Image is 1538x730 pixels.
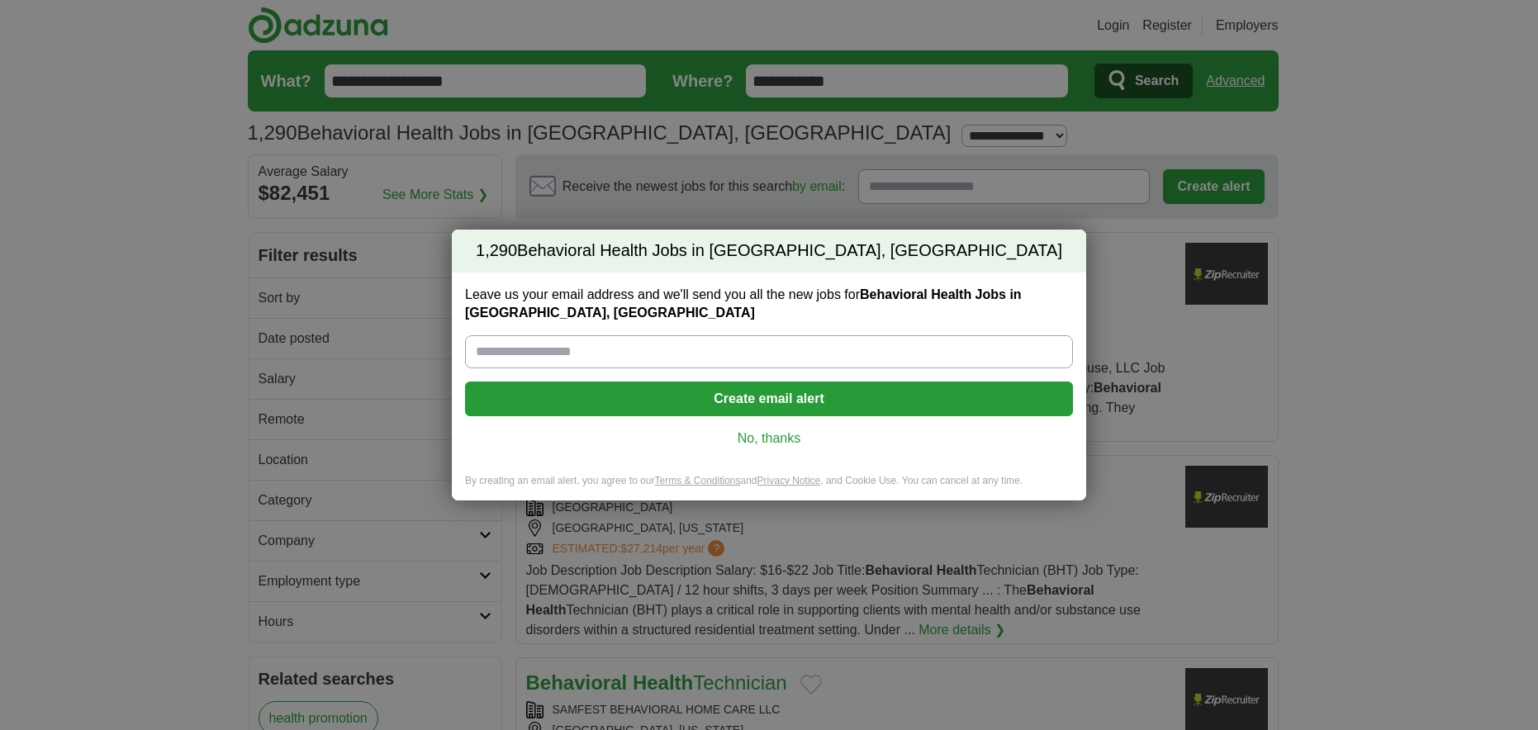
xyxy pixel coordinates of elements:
[654,475,740,486] a: Terms & Conditions
[476,239,517,263] span: 1,290
[452,474,1086,501] div: By creating an email alert, you agree to our and , and Cookie Use. You can cancel at any time.
[452,230,1086,273] h2: Behavioral Health Jobs in [GEOGRAPHIC_DATA], [GEOGRAPHIC_DATA]
[465,286,1073,322] label: Leave us your email address and we'll send you all the new jobs for
[465,382,1073,416] button: Create email alert
[465,287,1022,320] strong: Behavioral Health Jobs in [GEOGRAPHIC_DATA], [GEOGRAPHIC_DATA]
[478,429,1060,448] a: No, thanks
[757,475,821,486] a: Privacy Notice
